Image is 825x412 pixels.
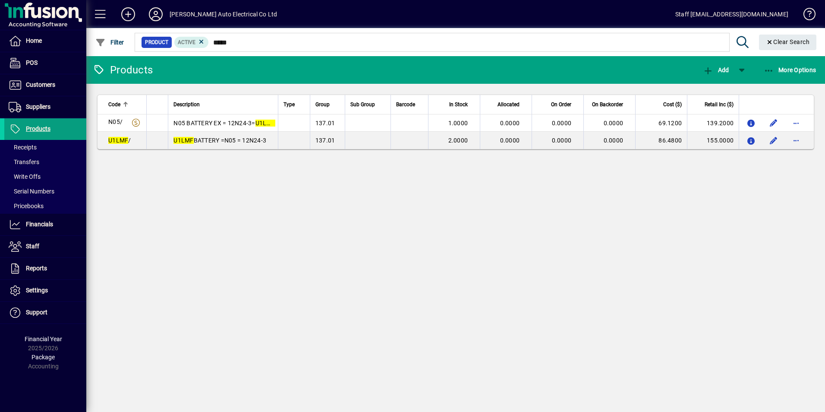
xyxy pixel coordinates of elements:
[4,169,86,184] a: Write Offs
[26,243,39,250] span: Staff
[4,30,86,52] a: Home
[663,100,682,109] span: Cost ($)
[4,236,86,257] a: Staff
[797,2,814,30] a: Knowledge Base
[485,100,527,109] div: Allocated
[173,137,266,144] span: BATTERY =N05 = 12N24-3
[26,37,42,44] span: Home
[396,100,423,109] div: Barcode
[687,114,739,132] td: 139.2000
[4,96,86,118] a: Suppliers
[675,7,788,21] div: Staff [EMAIL_ADDRESS][DOMAIN_NAME]
[4,155,86,169] a: Transfers
[4,52,86,74] a: POS
[26,287,48,294] span: Settings
[26,103,50,110] span: Suppliers
[315,100,330,109] span: Group
[26,221,53,228] span: Financials
[434,100,475,109] div: In Stock
[108,137,128,144] em: U1LMF
[9,158,39,165] span: Transfers
[4,199,86,213] a: Pricebooks
[145,38,168,47] span: Product
[759,35,817,50] button: Clear
[142,6,170,22] button: Profile
[589,100,631,109] div: On Backorder
[500,120,520,127] span: 0.0000
[4,258,86,279] a: Reports
[551,100,571,109] span: On Order
[604,137,623,144] span: 0.0000
[170,7,277,21] div: [PERSON_NAME] Auto Electrical Co Ltd
[108,100,120,109] span: Code
[4,184,86,199] a: Serial Numbers
[762,62,819,78] button: More Options
[9,188,54,195] span: Serial Numbers
[552,137,572,144] span: 0.0000
[604,120,623,127] span: 0.0000
[687,132,739,149] td: 155.0000
[173,120,275,127] span: N05 BATTERY EX = 12N24-3=
[25,336,62,342] span: Financial Year
[635,114,687,132] td: 69.1200
[315,137,335,144] span: 137.01
[635,132,687,149] td: 86.4800
[26,265,47,272] span: Reports
[95,39,124,46] span: Filter
[108,137,131,144] span: /
[114,6,142,22] button: Add
[9,144,37,151] span: Receipts
[789,133,803,147] button: More options
[350,100,375,109] span: Sub Group
[26,59,38,66] span: POS
[315,100,340,109] div: Group
[26,125,50,132] span: Products
[764,67,816,73] span: More Options
[26,309,47,316] span: Support
[173,137,193,144] em: U1LMF
[4,280,86,301] a: Settings
[255,120,275,127] em: U1LMF
[9,203,44,209] span: Pricebooks
[592,100,623,109] span: On Backorder
[4,302,86,323] a: Support
[9,173,41,180] span: Write Offs
[701,62,731,78] button: Add
[703,67,729,73] span: Add
[789,116,803,130] button: More options
[173,100,273,109] div: Description
[108,118,123,125] span: N05/
[767,133,781,147] button: Edit
[449,100,468,109] span: In Stock
[500,137,520,144] span: 0.0000
[4,140,86,155] a: Receipts
[93,63,153,77] div: Products
[283,100,295,109] span: Type
[448,120,468,127] span: 1.0000
[315,120,335,127] span: 137.01
[537,100,579,109] div: On Order
[498,100,520,109] span: Allocated
[4,74,86,96] a: Customers
[396,100,415,109] span: Barcode
[93,35,126,50] button: Filter
[350,100,385,109] div: Sub Group
[178,39,195,45] span: Active
[283,100,304,109] div: Type
[26,81,55,88] span: Customers
[766,38,810,45] span: Clear Search
[448,137,468,144] span: 2.0000
[31,354,55,361] span: Package
[173,100,200,109] span: Description
[108,100,141,109] div: Code
[552,120,572,127] span: 0.0000
[705,100,734,109] span: Retail Inc ($)
[174,37,209,48] mat-chip: Activation Status: Active
[4,214,86,235] a: Financials
[767,116,781,130] button: Edit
